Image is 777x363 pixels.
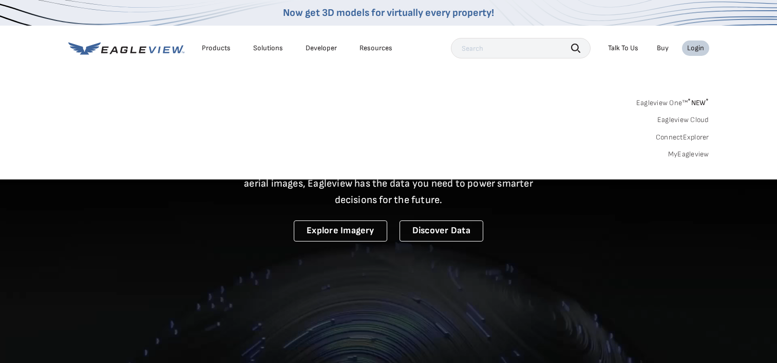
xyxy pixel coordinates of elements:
div: Solutions [253,44,283,53]
div: Login [687,44,704,53]
a: Developer [306,44,337,53]
div: Resources [359,44,392,53]
div: Products [202,44,231,53]
a: Explore Imagery [294,220,387,241]
input: Search [451,38,591,58]
a: Buy [657,44,669,53]
div: Talk To Us [608,44,638,53]
a: Eagleview One™*NEW* [636,95,709,107]
a: Eagleview Cloud [657,115,709,125]
span: NEW [688,98,709,107]
a: Now get 3D models for virtually every property! [283,7,494,19]
a: ConnectExplorer [656,133,709,142]
a: Discover Data [400,220,483,241]
a: MyEagleview [668,150,709,159]
p: A new era starts here. Built on more than 3.5 billion high-resolution aerial images, Eagleview ha... [232,159,546,208]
